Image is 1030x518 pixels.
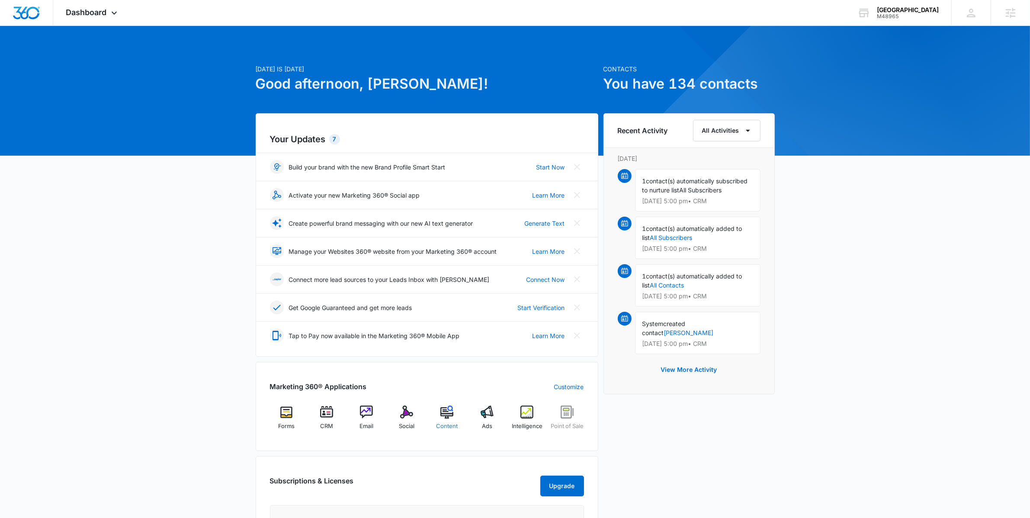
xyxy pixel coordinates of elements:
[289,275,490,284] p: Connect more lead sources to your Leads Inbox with [PERSON_NAME]
[359,422,373,431] span: Email
[510,406,544,437] a: Intelligence
[536,163,565,172] a: Start Now
[603,74,775,94] h1: You have 134 contacts
[570,272,584,286] button: Close
[525,219,565,228] a: Generate Text
[642,177,646,185] span: 1
[642,320,686,336] span: created contact
[270,381,367,392] h2: Marketing 360® Applications
[289,163,446,172] p: Build your brand with the new Brand Profile Smart Start
[650,234,693,241] a: All Subscribers
[278,422,295,431] span: Forms
[664,329,714,336] a: [PERSON_NAME]
[642,320,664,327] span: System
[693,120,760,141] button: All Activities
[642,272,742,289] span: contact(s) automatically added to list
[289,219,473,228] p: Create powerful brand messaging with our new AI text generator
[618,154,760,163] p: [DATE]
[618,125,668,136] h6: Recent Activity
[289,303,412,312] p: Get Google Guaranteed and get more leads
[642,341,753,347] p: [DATE] 5:00 pm • CRM
[329,134,340,144] div: 7
[270,476,354,493] h2: Subscriptions & Licenses
[399,422,414,431] span: Social
[518,303,565,312] a: Start Verification
[642,272,646,280] span: 1
[642,177,748,194] span: contact(s) automatically subscribed to nurture list
[551,406,584,437] a: Point of Sale
[570,188,584,202] button: Close
[642,225,646,232] span: 1
[877,13,939,19] div: account id
[256,74,598,94] h1: Good afternoon, [PERSON_NAME]!
[289,191,420,200] p: Activate your new Marketing 360® Social app
[66,8,107,17] span: Dashboard
[270,406,303,437] a: Forms
[470,406,504,437] a: Ads
[533,191,565,200] a: Learn More
[570,244,584,258] button: Close
[533,247,565,256] a: Learn More
[436,422,458,431] span: Content
[390,406,424,437] a: Social
[570,329,584,342] button: Close
[482,422,492,431] span: Ads
[642,198,753,204] p: [DATE] 5:00 pm • CRM
[642,246,753,252] p: [DATE] 5:00 pm • CRM
[642,293,753,299] p: [DATE] 5:00 pm • CRM
[289,331,460,340] p: Tap to Pay now available in the Marketing 360® Mobile App
[570,160,584,174] button: Close
[877,6,939,13] div: account name
[289,247,497,256] p: Manage your Websites 360® website from your Marketing 360® account
[680,186,722,194] span: All Subscribers
[603,64,775,74] p: Contacts
[652,359,726,380] button: View More Activity
[570,216,584,230] button: Close
[642,225,742,241] span: contact(s) automatically added to list
[430,406,464,437] a: Content
[650,281,684,289] a: All Contacts
[526,275,565,284] a: Connect Now
[512,422,542,431] span: Intelligence
[320,422,333,431] span: CRM
[570,301,584,314] button: Close
[533,331,565,340] a: Learn More
[540,476,584,496] button: Upgrade
[256,64,598,74] p: [DATE] is [DATE]
[551,422,584,431] span: Point of Sale
[310,406,343,437] a: CRM
[554,382,584,391] a: Customize
[350,406,383,437] a: Email
[270,133,584,146] h2: Your Updates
